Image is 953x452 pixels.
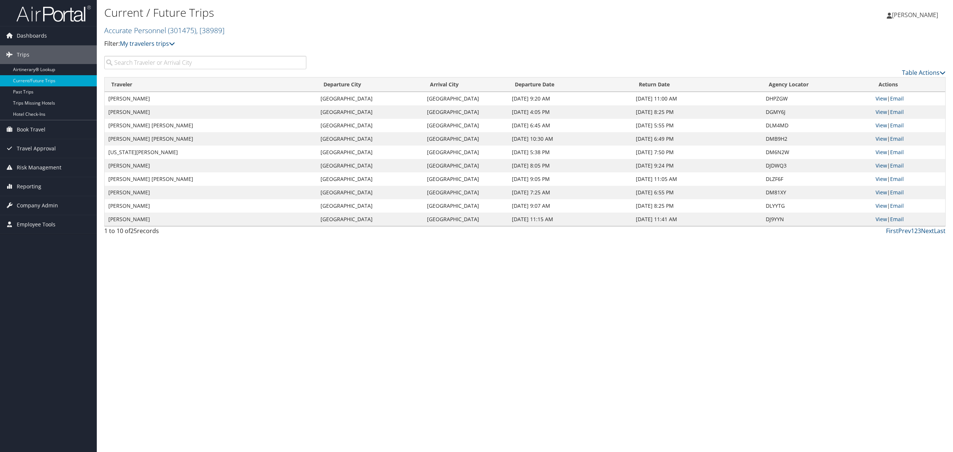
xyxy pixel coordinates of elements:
[423,159,508,172] td: [GEOGRAPHIC_DATA]
[876,175,887,182] a: View
[104,226,306,239] div: 1 to 10 of records
[890,108,904,115] a: Email
[872,213,945,226] td: |
[887,4,946,26] a: [PERSON_NAME]
[632,159,762,172] td: [DATE] 9:24 PM
[890,189,904,196] a: Email
[317,146,423,159] td: [GEOGRAPHIC_DATA]
[890,216,904,223] a: Email
[876,135,887,142] a: View
[872,132,945,146] td: |
[876,189,887,196] a: View
[508,92,632,105] td: [DATE] 9:20 AM
[890,122,904,129] a: Email
[898,227,911,235] a: Prev
[16,5,91,22] img: airportal-logo.png
[762,172,872,186] td: DLZF6F
[317,199,423,213] td: [GEOGRAPHIC_DATA]
[317,159,423,172] td: [GEOGRAPHIC_DATA]
[762,213,872,226] td: DJ9YYN
[423,146,508,159] td: [GEOGRAPHIC_DATA]
[508,119,632,132] td: [DATE] 6:45 AM
[872,105,945,119] td: |
[17,120,45,139] span: Book Travel
[762,77,872,92] th: Agency Locator: activate to sort column ascending
[890,95,904,102] a: Email
[762,132,872,146] td: DMB9H2
[105,199,317,213] td: [PERSON_NAME]
[632,105,762,119] td: [DATE] 8:25 PM
[872,199,945,213] td: |
[105,92,317,105] td: [PERSON_NAME]
[890,149,904,156] a: Email
[918,227,921,235] a: 3
[317,92,423,105] td: [GEOGRAPHIC_DATA]
[872,119,945,132] td: |
[890,175,904,182] a: Email
[508,77,632,92] th: Departure Date: activate to sort column descending
[423,132,508,146] td: [GEOGRAPHIC_DATA]
[17,177,41,196] span: Reporting
[104,56,306,69] input: Search Traveler or Arrival City
[921,227,934,235] a: Next
[508,105,632,119] td: [DATE] 4:05 PM
[892,11,938,19] span: [PERSON_NAME]
[762,105,872,119] td: DGMY6J
[105,159,317,172] td: [PERSON_NAME]
[168,25,196,35] span: ( 301475 )
[105,119,317,132] td: [PERSON_NAME] [PERSON_NAME]
[876,216,887,223] a: View
[872,92,945,105] td: |
[317,186,423,199] td: [GEOGRAPHIC_DATA]
[17,139,56,158] span: Travel Approval
[872,77,945,92] th: Actions
[17,45,29,64] span: Trips
[423,213,508,226] td: [GEOGRAPHIC_DATA]
[762,159,872,172] td: DJDWQ3
[876,108,887,115] a: View
[508,199,632,213] td: [DATE] 9:07 AM
[423,172,508,186] td: [GEOGRAPHIC_DATA]
[508,159,632,172] td: [DATE] 8:05 PM
[890,135,904,142] a: Email
[105,77,317,92] th: Traveler: activate to sort column ascending
[508,186,632,199] td: [DATE] 7:25 AM
[17,26,47,45] span: Dashboards
[890,162,904,169] a: Email
[104,39,665,49] p: Filter:
[104,25,224,35] a: Accurate Personnel
[508,213,632,226] td: [DATE] 11:15 AM
[902,69,946,77] a: Table Actions
[105,186,317,199] td: [PERSON_NAME]
[130,227,137,235] span: 25
[632,77,762,92] th: Return Date: activate to sort column ascending
[105,132,317,146] td: [PERSON_NAME] [PERSON_NAME]
[120,39,175,48] a: My travelers trips
[105,146,317,159] td: [US_STATE][PERSON_NAME]
[632,186,762,199] td: [DATE] 6:55 PM
[872,172,945,186] td: |
[196,25,224,35] span: , [ 38989 ]
[762,119,872,132] td: DLM4MD
[632,92,762,105] td: [DATE] 11:00 AM
[934,227,946,235] a: Last
[508,132,632,146] td: [DATE] 10:30 AM
[317,119,423,132] td: [GEOGRAPHIC_DATA]
[762,186,872,199] td: DM81XY
[423,105,508,119] td: [GEOGRAPHIC_DATA]
[105,105,317,119] td: [PERSON_NAME]
[914,227,918,235] a: 2
[886,227,898,235] a: First
[762,199,872,213] td: DLYYTG
[632,199,762,213] td: [DATE] 8:25 PM
[632,132,762,146] td: [DATE] 6:49 PM
[876,202,887,209] a: View
[632,146,762,159] td: [DATE] 7:50 PM
[872,146,945,159] td: |
[317,77,423,92] th: Departure City: activate to sort column ascending
[105,213,317,226] td: [PERSON_NAME]
[876,162,887,169] a: View
[508,172,632,186] td: [DATE] 9:05 PM
[423,186,508,199] td: [GEOGRAPHIC_DATA]
[317,213,423,226] td: [GEOGRAPHIC_DATA]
